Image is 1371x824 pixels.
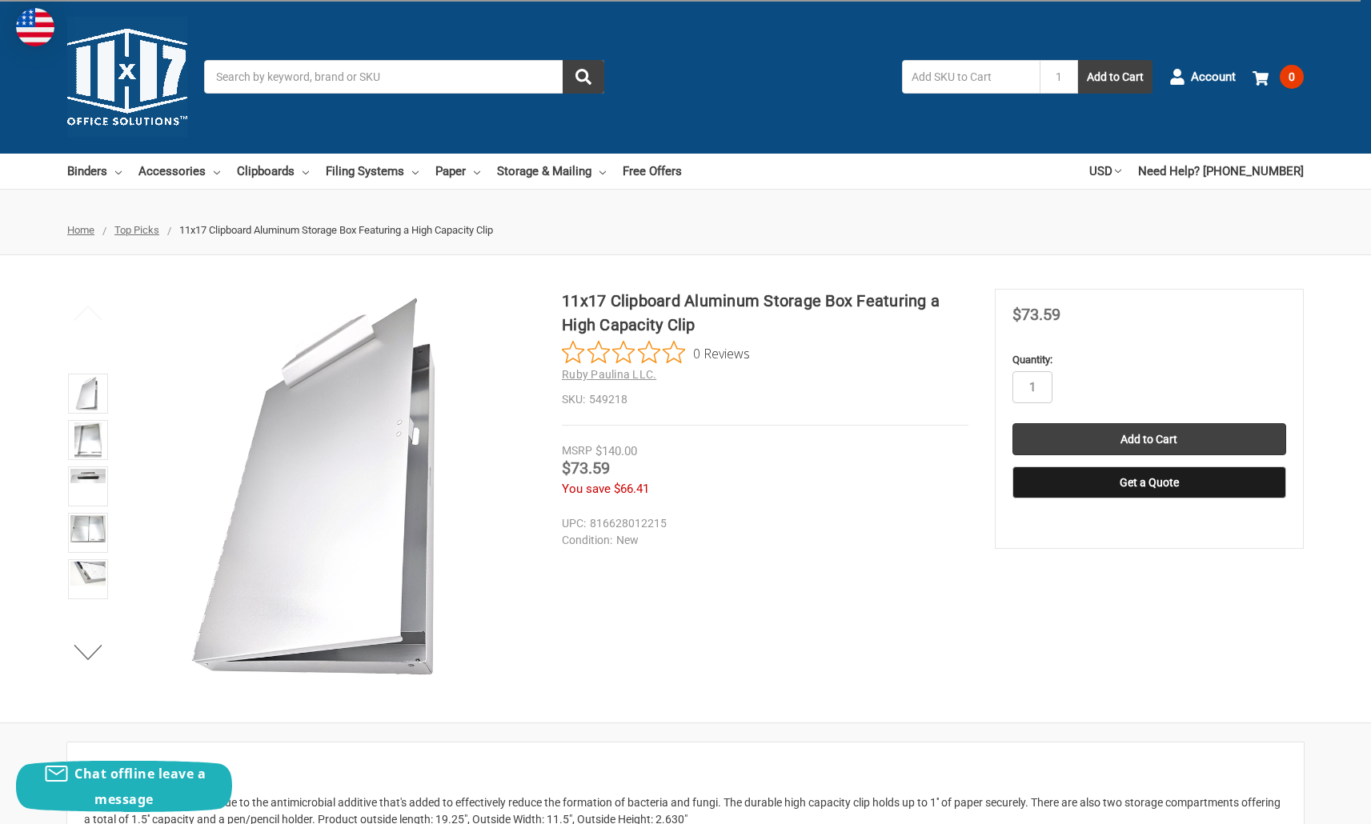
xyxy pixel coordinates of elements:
span: $73.59 [562,458,610,478]
dd: New [562,532,961,549]
input: Add SKU to Cart [902,60,1040,94]
h2: Description [84,759,1287,783]
a: 0 [1253,56,1304,98]
a: Free Offers [623,154,682,189]
a: Binders [67,154,122,189]
input: Search by keyword, brand or SKU [204,60,604,94]
a: Accessories [138,154,220,189]
dt: Condition: [562,532,612,549]
span: You save [562,482,611,496]
a: Account [1169,56,1236,98]
span: Account [1191,68,1236,86]
a: Clipboards [237,154,309,189]
a: Paper [435,154,480,189]
img: 11x17 Clipboard Aluminum Storage Box Featuring a High Capacity Clip [70,469,106,483]
a: Top Picks [114,224,159,236]
label: Quantity: [1012,352,1286,368]
span: $66.41 [614,482,649,496]
div: MSRP [562,442,592,459]
span: Chat offline leave a message [74,765,206,808]
dd: 549218 [562,391,968,408]
img: 11x17 Clipboard Aluminum Storage Box Featuring a High Capacity Clip [75,376,100,411]
dd: 816628012215 [562,515,961,532]
button: Next [64,636,113,668]
a: USD [1089,154,1121,189]
input: Add to Cart [1012,423,1286,455]
span: 11x17 Clipboard Aluminum Storage Box Featuring a High Capacity Clip [179,224,493,236]
button: Rated 0 out of 5 stars from 0 reviews. Jump to reviews. [562,341,750,365]
img: 11x17 Clipboard Aluminum Storage Box Featuring a High Capacity Clip [70,562,106,586]
img: 11x17 Clipboard Aluminum Storage Box Featuring a High Capacity Clip [128,289,528,689]
a: Ruby Paulina LLC. [562,368,656,381]
h1: 11x17 Clipboard Aluminum Storage Box Featuring a High Capacity Clip [562,289,968,337]
img: duty and tax information for United States [16,8,54,46]
a: Home [67,224,94,236]
button: Previous [64,297,113,329]
dt: UPC: [562,515,586,532]
button: Chat offline leave a message [16,761,232,812]
a: Filing Systems [326,154,419,189]
span: 0 Reviews [693,341,750,365]
img: 11x17.com [67,17,187,137]
a: Storage & Mailing [497,154,606,189]
button: Add to Cart [1078,60,1153,94]
span: $73.59 [1012,305,1060,324]
img: 11x17 Clipboard Aluminum Storage Box Featuring a High Capacity Clip [70,515,106,542]
img: 11x17 Clipboard Aluminum Storage Box Featuring a High Capacity Clip [74,422,102,458]
dt: SKU: [562,391,585,408]
span: 0 [1280,65,1304,89]
a: Need Help? [PHONE_NUMBER] [1138,154,1304,189]
button: Get a Quote [1012,466,1286,498]
span: $140.00 [595,444,637,458]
